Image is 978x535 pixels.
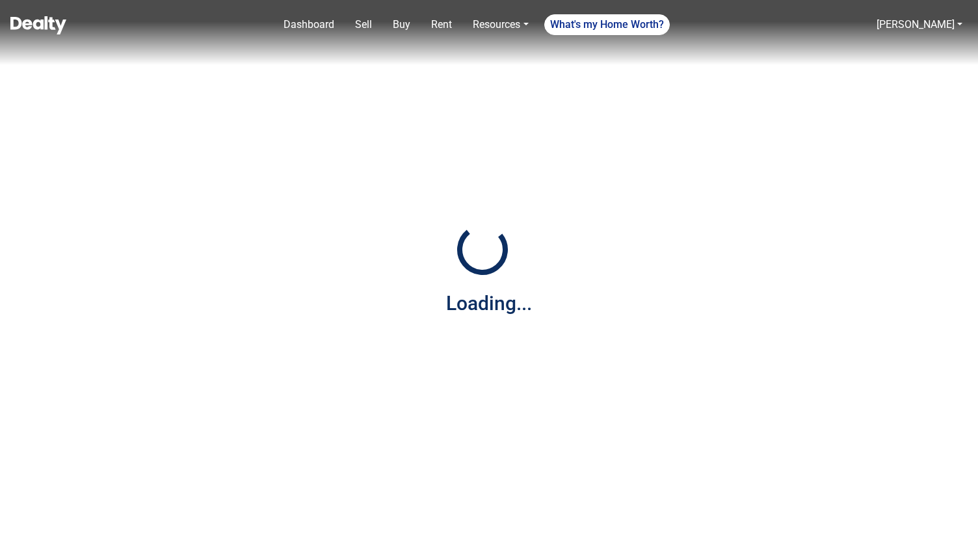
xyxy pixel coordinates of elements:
a: Rent [426,12,457,38]
img: Loading [450,217,515,282]
a: Sell [350,12,377,38]
a: Buy [388,12,416,38]
img: Dealty - Buy, Sell & Rent Homes [10,16,66,34]
a: What's my Home Worth? [544,14,670,35]
div: Loading... [446,289,532,318]
a: [PERSON_NAME] [877,18,955,31]
a: [PERSON_NAME] [871,12,968,38]
a: Dashboard [278,12,339,38]
a: Resources [468,12,533,38]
